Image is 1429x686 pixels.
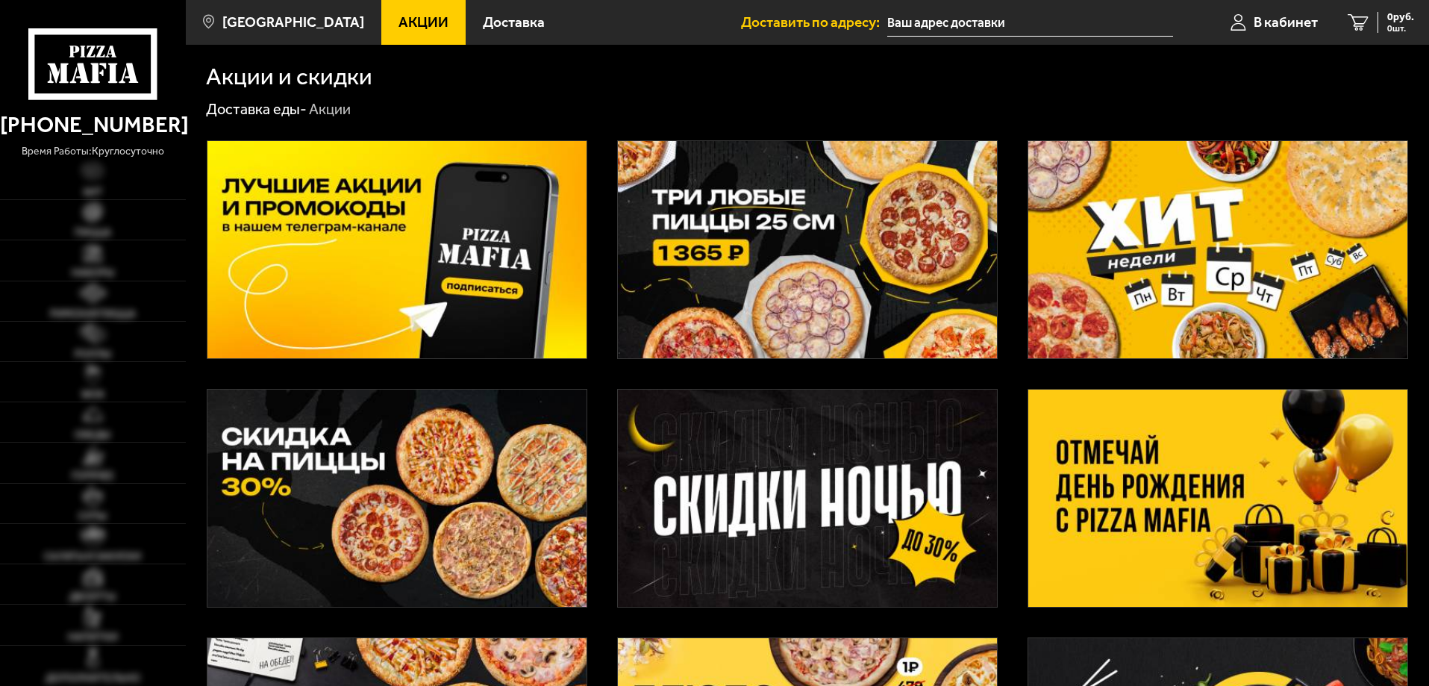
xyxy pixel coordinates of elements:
[44,552,141,562] span: Салаты и закуски
[50,309,136,319] span: Римская пицца
[75,349,111,360] span: Роллы
[222,15,364,29] span: [GEOGRAPHIC_DATA]
[75,228,111,238] span: Пицца
[81,390,104,400] span: WOK
[83,187,103,198] span: Хит
[309,100,351,119] div: Акции
[72,268,114,278] span: Наборы
[68,632,118,643] span: Напитки
[206,100,307,118] a: Доставка еды-
[46,673,140,684] span: Дополнительно
[483,15,545,29] span: Доставка
[1387,24,1414,33] span: 0 шт.
[78,511,107,522] span: Супы
[1254,15,1318,29] span: В кабинет
[72,471,114,481] span: Горячее
[206,65,372,89] h1: Акции и скидки
[69,592,116,602] span: Десерты
[1387,12,1414,22] span: 0 руб.
[741,15,887,29] span: Доставить по адресу:
[398,15,448,29] span: Акции
[887,9,1173,37] input: Ваш адрес доставки
[75,430,110,440] span: Обеды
